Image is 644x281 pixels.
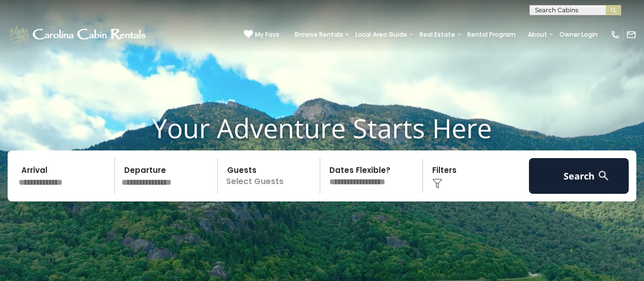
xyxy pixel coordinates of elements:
img: filter--v1.png [432,178,442,189]
img: search-regular-white.png [597,169,610,182]
img: phone-regular-white.png [610,30,621,40]
a: About [523,28,552,42]
span: My Favs [255,30,279,39]
img: mail-regular-white.png [626,30,636,40]
a: Real Estate [414,28,460,42]
img: White-1-1-2.png [8,24,149,45]
a: Owner Login [554,28,603,42]
h1: Your Adventure Starts Here [8,112,636,144]
a: Rental Program [462,28,521,42]
p: Select Guests [221,158,320,194]
a: Local Area Guide [350,28,412,42]
a: Browse Rentals [290,28,348,42]
a: My Favs [244,30,279,40]
button: Search [529,158,629,194]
